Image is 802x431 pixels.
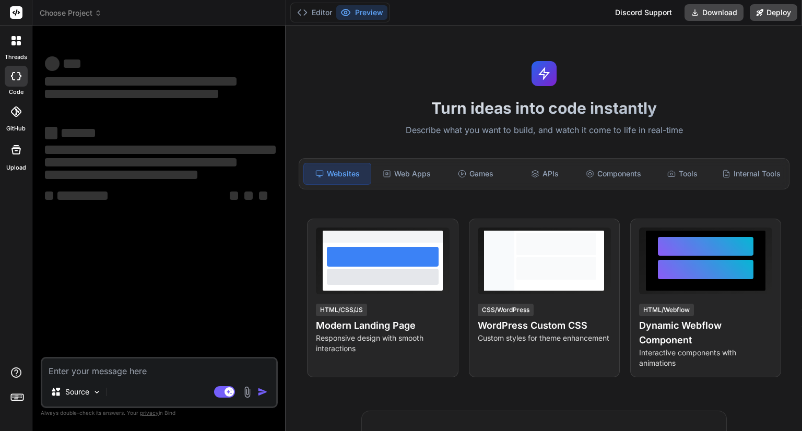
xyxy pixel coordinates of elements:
span: ‌ [57,191,108,200]
span: ‌ [259,191,267,200]
h4: Modern Landing Page [316,318,449,333]
div: Components [580,163,647,185]
div: Discord Support [609,4,678,21]
span: ‌ [45,56,60,71]
h1: Turn ideas into code instantly [292,99,796,117]
div: Internal Tools [718,163,785,185]
label: threads [5,53,27,62]
span: Choose Project [40,8,102,18]
span: ‌ [45,90,218,98]
label: Upload [6,163,26,172]
div: HTML/CSS/JS [316,304,367,316]
div: HTML/Webflow [639,304,694,316]
button: Preview [336,5,387,20]
img: icon [257,387,268,397]
label: GitHub [6,124,26,133]
p: Custom styles for theme enhancement [478,333,611,343]
h4: WordPress Custom CSS [478,318,611,333]
p: Responsive design with smooth interactions [316,333,449,354]
span: ‌ [45,171,197,179]
span: ‌ [244,191,253,200]
span: privacy [140,410,159,416]
span: ‌ [230,191,238,200]
img: Pick Models [92,388,101,397]
div: Websites [303,163,371,185]
span: ‌ [45,77,237,86]
div: APIs [511,163,578,185]
span: ‌ [64,59,80,68]
h4: Dynamic Webflow Component [639,318,772,348]
label: code [9,88,23,97]
p: Interactive components with animations [639,348,772,368]
button: Editor [293,5,336,20]
div: Web Apps [373,163,440,185]
span: ‌ [45,127,57,139]
button: Deploy [750,4,797,21]
p: Describe what you want to build, and watch it come to life in real-time [292,124,796,137]
span: ‌ [45,158,237,166]
div: CSS/WordPress [478,304,534,316]
img: attachment [241,386,253,398]
p: Always double-check its answers. Your in Bind [41,408,278,418]
p: Source [65,387,89,397]
div: Tools [649,163,716,185]
span: ‌ [62,129,95,137]
button: Download [685,4,744,21]
div: Games [442,163,509,185]
span: ‌ [45,191,53,200]
span: ‌ [45,146,276,154]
